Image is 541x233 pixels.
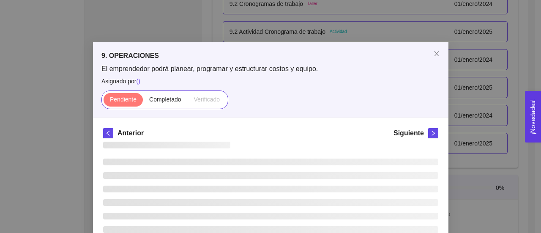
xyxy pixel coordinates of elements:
[433,50,440,57] span: close
[425,42,448,66] button: Close
[429,130,438,136] span: right
[109,96,136,103] span: Pendiente
[117,128,144,138] h5: Anterior
[428,128,438,138] button: right
[101,64,440,74] span: El emprendedor podrá planear, programar y estructurar costos y equipo.
[103,128,113,138] button: left
[149,96,181,103] span: Completado
[101,77,440,86] span: Asignado por
[393,128,424,138] h5: Siguiente
[101,51,440,61] h5: 9. OPERACIONES
[104,130,113,136] span: left
[136,78,140,85] span: ( )
[194,96,219,103] span: Verificado
[525,91,541,143] button: Open Feedback Widget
